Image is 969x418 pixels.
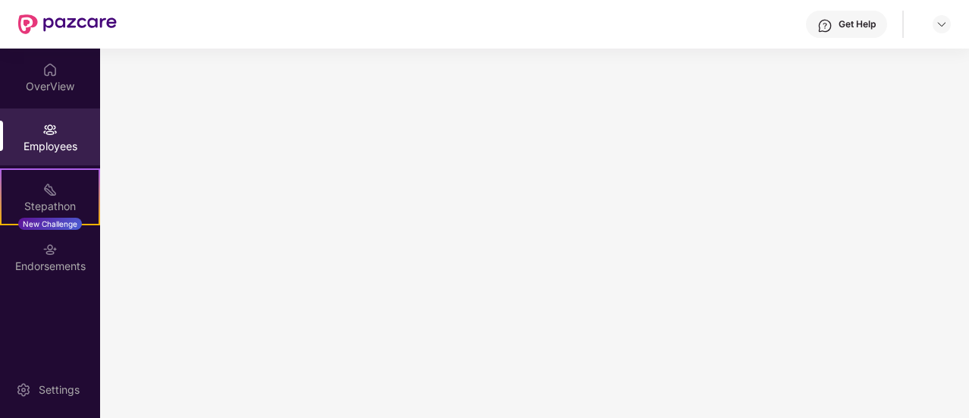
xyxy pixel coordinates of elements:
[42,182,58,197] img: svg+xml;base64,PHN2ZyB4bWxucz0iaHR0cDovL3d3dy53My5vcmcvMjAwMC9zdmciIHdpZHRoPSIyMSIgaGVpZ2h0PSIyMC...
[2,199,99,214] div: Stepathon
[16,382,31,398] img: svg+xml;base64,PHN2ZyBpZD0iU2V0dGluZy0yMHgyMCIgeG1sbnM9Imh0dHA6Ly93d3cudzMub3JnLzIwMDAvc3ZnIiB3aW...
[18,218,82,230] div: New Challenge
[936,18,948,30] img: svg+xml;base64,PHN2ZyBpZD0iRHJvcGRvd24tMzJ4MzIiIHhtbG5zPSJodHRwOi8vd3d3LnczLm9yZy8yMDAwL3N2ZyIgd2...
[42,242,58,257] img: svg+xml;base64,PHN2ZyBpZD0iRW5kb3JzZW1lbnRzIiB4bWxucz0iaHR0cDovL3d3dy53My5vcmcvMjAwMC9zdmciIHdpZH...
[817,18,833,33] img: svg+xml;base64,PHN2ZyBpZD0iSGVscC0zMngzMiIgeG1sbnM9Imh0dHA6Ly93d3cudzMub3JnLzIwMDAvc3ZnIiB3aWR0aD...
[18,14,117,34] img: New Pazcare Logo
[34,382,84,398] div: Settings
[42,122,58,137] img: svg+xml;base64,PHN2ZyBpZD0iRW1wbG95ZWVzIiB4bWxucz0iaHR0cDovL3d3dy53My5vcmcvMjAwMC9zdmciIHdpZHRoPS...
[839,18,876,30] div: Get Help
[42,62,58,77] img: svg+xml;base64,PHN2ZyBpZD0iSG9tZSIgeG1sbnM9Imh0dHA6Ly93d3cudzMub3JnLzIwMDAvc3ZnIiB3aWR0aD0iMjAiIG...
